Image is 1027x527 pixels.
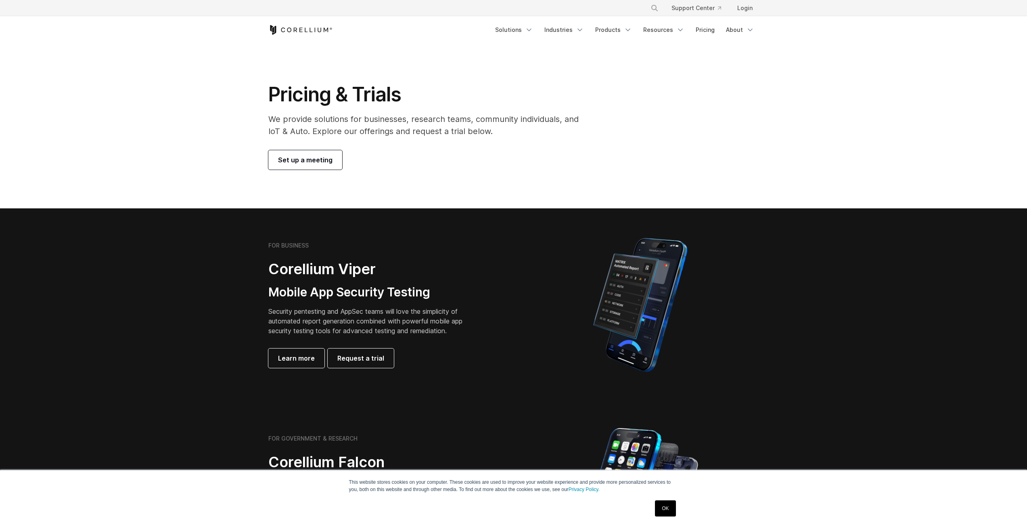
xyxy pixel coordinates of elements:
[337,353,384,363] span: Request a trial
[569,487,600,492] a: Privacy Policy.
[665,1,728,15] a: Support Center
[278,353,315,363] span: Learn more
[268,435,358,442] h6: FOR GOVERNMENT & RESEARCH
[268,242,309,249] h6: FOR BUSINESS
[268,285,475,300] h3: Mobile App Security Testing
[647,1,662,15] button: Search
[655,500,676,517] a: OK
[638,23,689,37] a: Resources
[349,479,678,493] p: This website stores cookies on your computer. These cookies are used to improve your website expe...
[721,23,759,37] a: About
[579,234,701,376] img: Corellium MATRIX automated report on iPhone showing app vulnerability test results across securit...
[691,23,720,37] a: Pricing
[328,349,394,368] a: Request a trial
[268,453,494,471] h2: Corellium Falcon
[268,150,342,170] a: Set up a meeting
[540,23,589,37] a: Industries
[268,82,590,107] h1: Pricing & Trials
[268,349,324,368] a: Learn more
[641,1,759,15] div: Navigation Menu
[590,23,637,37] a: Products
[490,23,538,37] a: Solutions
[490,23,759,37] div: Navigation Menu
[268,113,590,137] p: We provide solutions for businesses, research teams, community individuals, and IoT & Auto. Explo...
[278,155,333,165] span: Set up a meeting
[268,25,333,35] a: Corellium Home
[268,260,475,278] h2: Corellium Viper
[268,307,475,336] p: Security pentesting and AppSec teams will love the simplicity of automated report generation comb...
[731,1,759,15] a: Login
